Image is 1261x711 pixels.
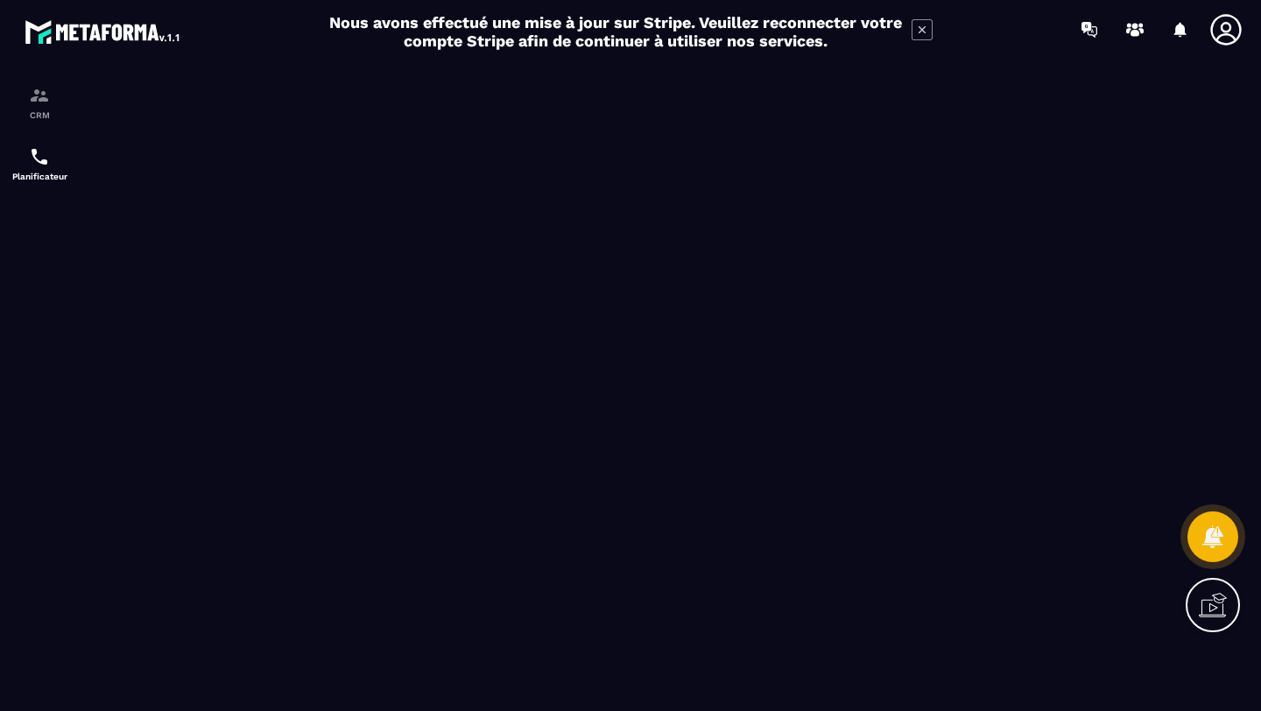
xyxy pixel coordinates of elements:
img: scheduler [29,146,50,167]
img: logo [25,16,182,47]
a: formationformationCRM [4,72,74,133]
p: Planificateur [4,172,74,181]
img: formation [29,85,50,106]
a: schedulerschedulerPlanificateur [4,133,74,194]
p: CRM [4,110,74,120]
h2: Nous avons effectué une mise à jour sur Stripe. Veuillez reconnecter votre compte Stripe afin de ... [328,13,903,50]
